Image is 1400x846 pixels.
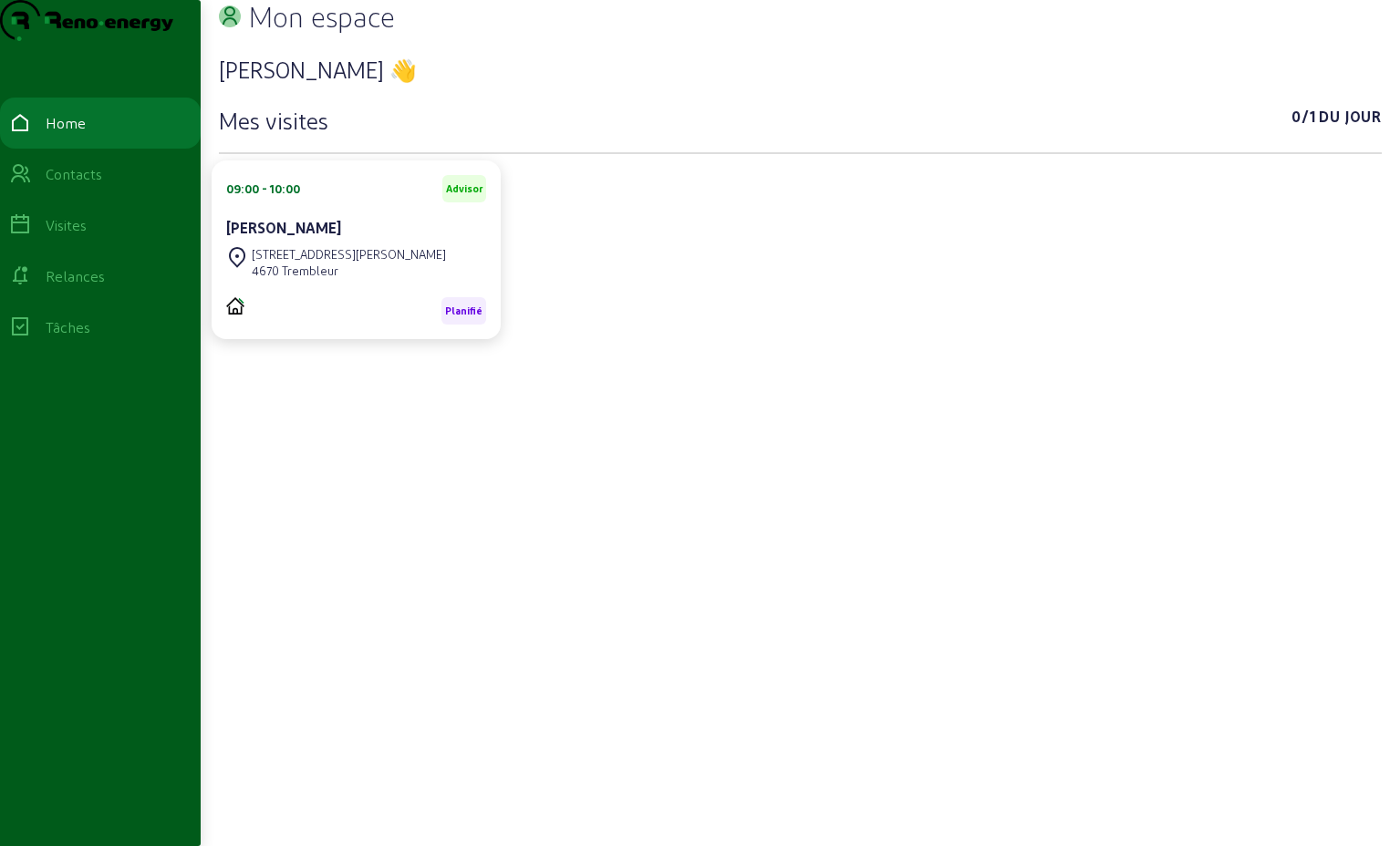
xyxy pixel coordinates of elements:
span: Planifié [445,304,482,317]
h3: [PERSON_NAME] 👋 [219,55,1382,84]
div: Visites [46,214,87,236]
span: 0/1 [1291,106,1315,135]
div: 4670 Trembleur [252,263,446,279]
span: Advisor [446,182,482,195]
div: 09:00 - 10:00 [226,181,300,197]
h3: Mes visites [219,106,328,135]
div: Relances [46,265,105,287]
img: PVELEC [226,297,244,315]
cam-card-title: [PERSON_NAME] [226,219,341,236]
div: Contacts [46,163,102,185]
div: [STREET_ADDRESS][PERSON_NAME] [252,246,446,263]
div: Home [46,112,86,134]
div: Tâches [46,316,90,338]
span: Du jour [1319,106,1382,135]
